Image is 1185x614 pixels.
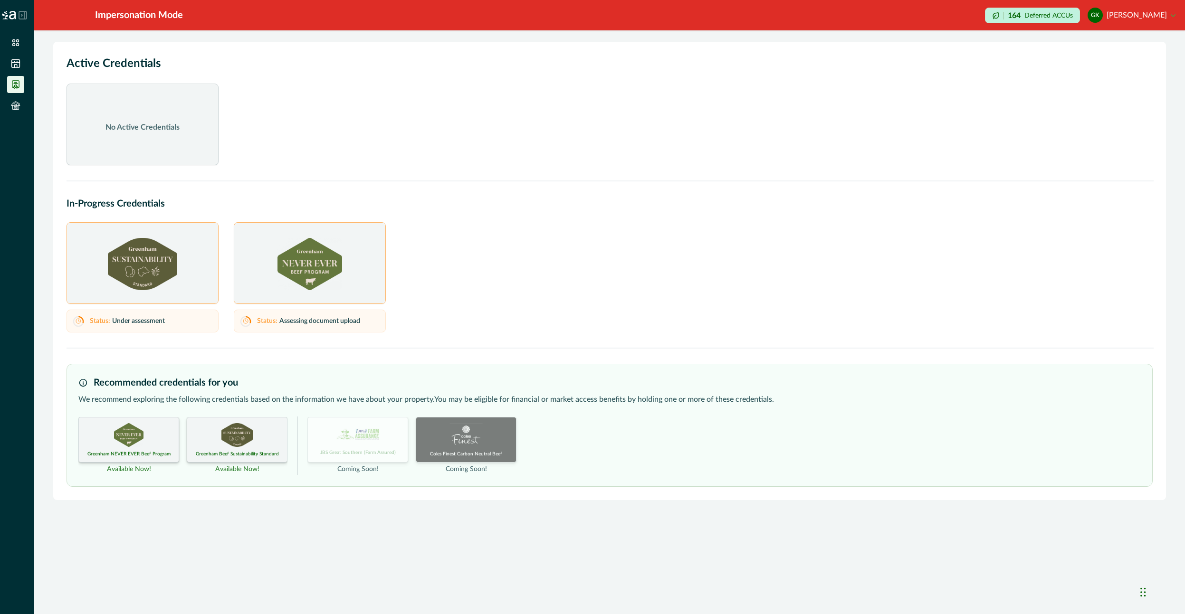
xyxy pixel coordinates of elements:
[1088,4,1175,27] button: gordon kentish[PERSON_NAME]
[277,238,342,290] img: NEVER_EVER certification logo
[1137,568,1185,614] iframe: Chat Widget
[95,8,183,22] div: Impersonation Mode
[105,122,180,133] p: No Active Credentials
[90,316,110,326] p: Status:
[1008,12,1021,19] p: 164
[94,376,238,390] h3: Recommended credentials for you
[1024,12,1073,19] p: Deferred ACCUs
[2,11,16,19] img: Logo
[446,464,487,474] p: Coming Soon!
[221,423,253,447] img: GBSS_UNKNOWN certification logo
[446,423,486,447] img: COLES_FINEST certification logo
[107,464,151,474] p: Available Now!
[78,394,1141,405] p: We recommend exploring the following credentials based on the information we have about your prop...
[114,423,143,447] img: GREENHAM_NEVER_EVER certification logo
[279,316,360,326] p: Assessing document upload
[1140,578,1146,606] div: Drag
[430,451,502,458] p: Coles Finest Carbon Neutral Beef
[215,464,259,474] p: Available Now!
[334,423,382,445] img: JBS_GREAT_SOUTHERN certification logo
[320,449,396,456] p: JBS Great Southern (Farm Assured)
[196,451,279,458] p: Greenham Beef Sustainability Standard
[257,316,277,326] p: Status:
[112,316,165,326] p: Under assessment
[108,238,177,290] img: GBSS_UNKNOWN certification logo
[87,451,171,458] p: Greenham NEVER EVER Beef Program
[67,197,1153,211] h2: In-Progress Credentials
[337,464,379,474] p: Coming Soon!
[67,55,1153,72] h2: Active Credentials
